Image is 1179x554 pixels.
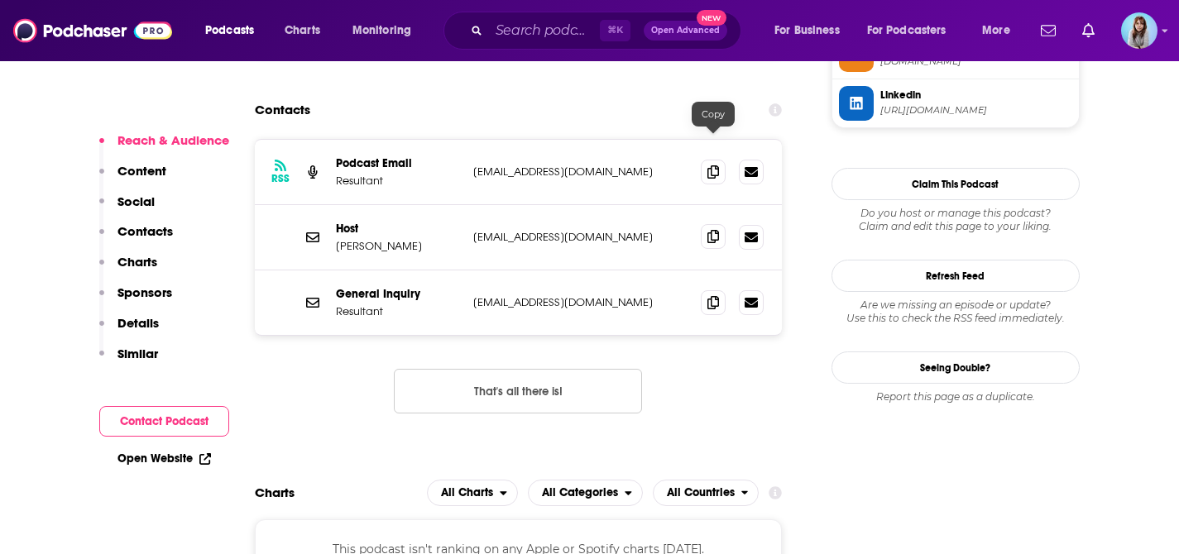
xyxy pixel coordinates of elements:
[117,223,173,239] p: Contacts
[117,193,155,209] p: Social
[117,284,172,300] p: Sponsors
[856,17,971,44] button: open menu
[528,480,643,506] button: open menu
[1076,17,1101,45] a: Show notifications dropdown
[832,351,1080,384] a: Seeing Double?
[99,223,173,254] button: Contacts
[441,487,493,499] span: All Charts
[336,304,460,318] p: Resultant
[117,451,211,466] a: Open Website
[117,346,158,361] p: Similar
[99,315,159,346] button: Details
[394,369,642,413] button: Nothing here.
[117,315,159,331] p: Details
[99,284,172,315] button: Sponsors
[274,17,330,44] a: Charts
[99,163,166,193] button: Content
[336,239,460,253] p: [PERSON_NAME]
[99,193,155,224] button: Social
[697,10,726,26] span: New
[99,346,158,376] button: Similar
[832,260,1080,292] button: Refresh Feed
[271,172,290,185] h3: RSS
[255,485,295,500] h2: Charts
[832,390,1080,404] div: Report this page as a duplicate.
[489,17,600,44] input: Search podcasts, credits, & more...
[1121,12,1157,49] img: User Profile
[880,104,1072,117] span: https://www.linkedin.com/in/chelseayoder
[832,207,1080,233] div: Claim and edit this page to your liking.
[651,26,720,35] span: Open Advanced
[427,480,518,506] button: open menu
[653,480,760,506] button: open menu
[13,15,172,46] img: Podchaser - Follow, Share and Rate Podcasts
[667,487,735,499] span: All Countries
[528,480,643,506] h2: Categories
[117,163,166,179] p: Content
[352,19,411,42] span: Monitoring
[1034,17,1062,45] a: Show notifications dropdown
[99,406,229,437] button: Contact Podcast
[832,207,1080,220] span: Do you host or manage this podcast?
[867,19,947,42] span: For Podcasters
[473,295,688,309] p: [EMAIL_ADDRESS][DOMAIN_NAME]
[285,19,320,42] span: Charts
[341,17,433,44] button: open menu
[880,88,1072,103] span: Linkedin
[763,17,860,44] button: open menu
[336,287,460,301] p: General Inquiry
[336,222,460,236] p: Host
[194,17,276,44] button: open menu
[473,165,688,179] p: [EMAIL_ADDRESS][DOMAIN_NAME]
[336,174,460,188] p: Resultant
[255,94,310,126] h2: Contacts
[832,298,1080,325] div: Are we missing an episode or update? Use this to check the RSS feed immediately.
[644,21,727,41] button: Open AdvancedNew
[880,55,1072,68] span: feeds.libsyn.com
[117,132,229,148] p: Reach & Audience
[99,132,229,163] button: Reach & Audience
[653,480,760,506] h2: Countries
[982,19,1010,42] span: More
[1121,12,1157,49] button: Show profile menu
[692,102,735,127] div: Copy
[774,19,840,42] span: For Business
[99,254,157,284] button: Charts
[542,487,618,499] span: All Categories
[117,254,157,270] p: Charts
[971,17,1031,44] button: open menu
[459,12,757,50] div: Search podcasts, credits, & more...
[600,20,630,41] span: ⌘ K
[336,156,460,170] p: Podcast Email
[832,168,1080,200] button: Claim This Podcast
[473,230,688,244] p: [EMAIL_ADDRESS][DOMAIN_NAME]
[839,86,1072,121] a: Linkedin[URL][DOMAIN_NAME]
[205,19,254,42] span: Podcasts
[427,480,518,506] h2: Platforms
[1121,12,1157,49] span: Logged in as ana.predescu.hkr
